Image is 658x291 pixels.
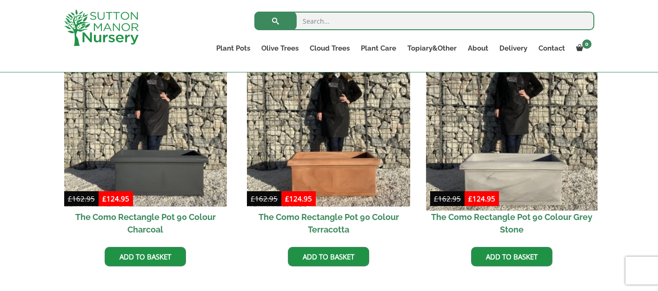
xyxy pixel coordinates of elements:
[582,39,592,49] span: 0
[105,247,186,266] a: Add to basket: “The Como Rectangle Pot 90 Colour Charcoal”
[251,194,278,203] bdi: 162.95
[402,42,462,55] a: Topiary&Other
[426,39,597,210] img: The Como Rectangle Pot 90 Colour Grey Stone
[64,207,227,240] h2: The Como Rectangle Pot 90 Colour Charcoal
[468,194,495,203] bdi: 124.95
[471,247,552,266] a: Add to basket: “The Como Rectangle Pot 90 Colour Grey Stone”
[304,42,355,55] a: Cloud Trees
[430,207,593,240] h2: The Como Rectangle Pot 90 Colour Grey Stone
[247,44,410,240] a: Sale! The Como Rectangle Pot 90 Colour Terracotta
[533,42,571,55] a: Contact
[64,44,227,240] a: Sale! The Como Rectangle Pot 90 Colour Charcoal
[288,247,369,266] a: Add to basket: “The Como Rectangle Pot 90 Colour Terracotta”
[285,194,289,203] span: £
[355,42,402,55] a: Plant Care
[571,42,594,55] a: 0
[64,44,227,207] img: The Como Rectangle Pot 90 Colour Charcoal
[211,42,256,55] a: Plant Pots
[64,9,139,46] img: logo
[256,42,304,55] a: Olive Trees
[68,194,95,203] bdi: 162.95
[247,44,410,207] img: The Como Rectangle Pot 90 Colour Terracotta
[68,194,72,203] span: £
[102,194,129,203] bdi: 124.95
[251,194,255,203] span: £
[468,194,472,203] span: £
[434,194,461,203] bdi: 162.95
[254,12,594,30] input: Search...
[285,194,312,203] bdi: 124.95
[494,42,533,55] a: Delivery
[430,44,593,240] a: Sale! The Como Rectangle Pot 90 Colour Grey Stone
[247,207,410,240] h2: The Como Rectangle Pot 90 Colour Terracotta
[462,42,494,55] a: About
[434,194,438,203] span: £
[102,194,106,203] span: £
